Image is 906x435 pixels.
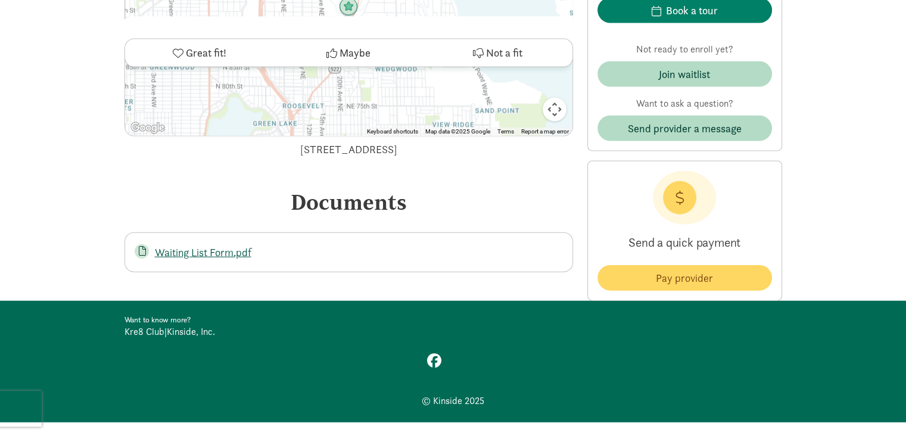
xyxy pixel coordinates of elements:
[128,120,167,136] img: Google
[543,98,566,122] button: Map camera controls
[425,128,490,135] span: Map data ©2025 Google
[666,2,718,18] div: Book a tour
[125,39,274,66] button: Great fit!
[597,42,772,57] p: Not ready to enroll yet?
[497,128,514,135] a: Terms (opens in new tab)
[274,39,423,66] button: Maybe
[124,325,164,338] a: Kre8 Club
[486,45,522,61] span: Not a fit
[124,394,782,408] div: © Kinside 2025
[124,315,191,325] strong: Want to know more?
[124,325,446,339] div: |
[167,325,215,338] a: Kinside, Inc.
[124,186,573,218] div: Documents
[659,66,710,82] div: Join waitlist
[340,45,371,61] span: Maybe
[597,116,772,141] button: Send provider a message
[597,225,772,260] p: Send a quick payment
[628,120,742,136] span: Send provider a message
[597,97,772,111] p: Want to ask a question?
[367,128,418,136] button: Keyboard shortcuts
[521,128,569,135] a: Report a map error
[124,141,573,157] div: [STREET_ADDRESS]
[186,45,226,61] span: Great fit!
[656,270,713,286] span: Pay provider
[423,39,572,66] button: Not a fit
[597,61,772,87] button: Join waitlist
[128,120,167,136] a: Open this area in Google Maps (opens a new window)
[155,246,251,259] a: Waiting List Form.pdf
